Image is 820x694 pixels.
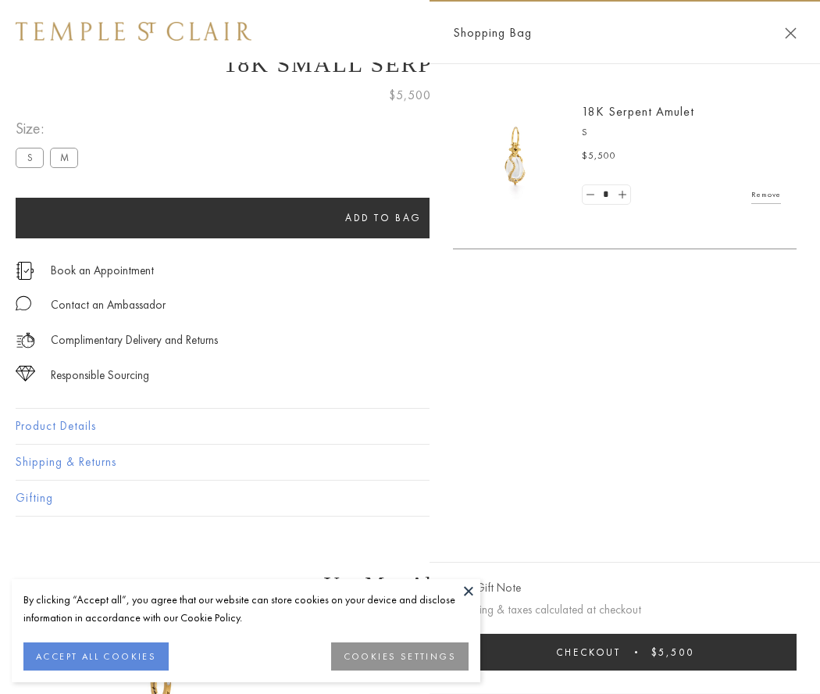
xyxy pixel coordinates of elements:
span: $5,500 [582,148,616,164]
img: icon_delivery.svg [16,331,35,350]
a: 18K Serpent Amulet [582,103,694,120]
span: Add to bag [345,211,422,224]
div: Contact an Ambassador [51,295,166,315]
label: M [50,148,78,167]
p: Complimentary Delivery and Returns [51,331,218,350]
button: Close Shopping Bag [785,27,797,39]
img: P51836-E11SERPPV [469,109,562,203]
span: $5,500 [389,85,431,106]
img: Temple St. Clair [16,22,251,41]
a: Set quantity to 2 [614,185,629,205]
button: Checkout $5,500 [453,634,797,671]
button: Add Gift Note [453,578,521,598]
img: icon_appointment.svg [16,262,34,280]
a: Remove [751,186,781,203]
h3: You May Also Like [39,572,781,597]
a: Book an Appointment [51,262,154,279]
img: MessageIcon-01_2.svg [16,295,31,311]
p: Shipping & taxes calculated at checkout [453,600,797,620]
button: Gifting [16,481,804,516]
a: Set quantity to 0 [583,185,598,205]
button: COOKIES SETTINGS [331,642,469,671]
button: Add to bag [16,198,751,238]
button: Product Details [16,409,804,444]
label: S [16,148,44,167]
img: icon_sourcing.svg [16,366,35,381]
span: Shopping Bag [453,23,532,43]
span: Size: [16,116,84,141]
button: ACCEPT ALL COOKIES [23,642,169,671]
span: $5,500 [651,646,694,659]
h1: 18K Small Serpent Amulet [16,51,804,77]
span: Checkout [556,646,621,659]
div: Responsible Sourcing [51,366,149,385]
div: By clicking “Accept all”, you agree that our website can store cookies on your device and disclos... [23,591,469,627]
button: Shipping & Returns [16,445,804,480]
p: S [582,125,781,141]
